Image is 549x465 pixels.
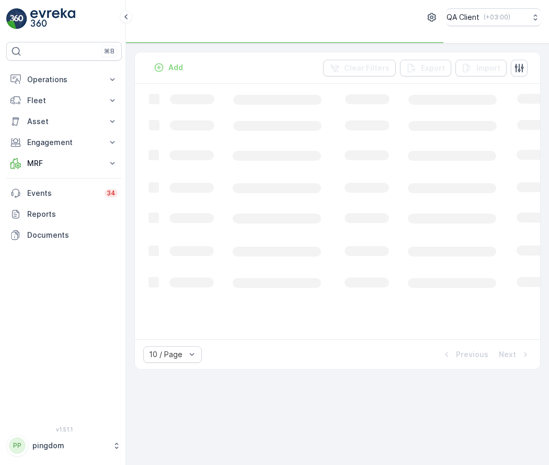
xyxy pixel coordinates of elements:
span: v 1.51.1 [6,426,122,433]
button: Add [150,61,187,74]
p: Add [168,62,183,73]
p: Import [476,63,500,73]
a: Events34 [6,183,122,204]
p: Documents [27,230,118,240]
button: Export [400,60,451,76]
img: logo_light-DOdMpM7g.png [30,8,75,29]
button: Engagement [6,132,122,153]
button: Clear Filters [323,60,396,76]
button: Fleet [6,90,122,111]
p: Reports [27,209,118,219]
p: ( +03:00 ) [484,13,510,21]
a: Documents [6,225,122,246]
button: Import [455,60,507,76]
p: Next [499,349,516,360]
img: logo [6,8,27,29]
p: Engagement [27,137,101,148]
button: Previous [440,348,489,361]
button: MRF [6,153,122,174]
p: Asset [27,116,101,127]
button: Operations [6,69,122,90]
p: MRF [27,158,101,169]
p: 34 [107,189,116,197]
p: Previous [456,349,488,360]
a: Reports [6,204,122,225]
p: QA Client [447,12,479,23]
p: Clear Filters [344,63,390,73]
p: Fleet [27,95,101,106]
p: Export [421,63,445,73]
p: ⌘B [104,47,115,56]
button: Next [498,348,532,361]
p: Operations [27,74,101,85]
button: PPpingdom [6,435,122,457]
div: PP [9,437,26,454]
p: pingdom [32,440,107,451]
p: Events [27,188,98,198]
button: Asset [6,111,122,132]
button: QA Client(+03:00) [447,8,541,26]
